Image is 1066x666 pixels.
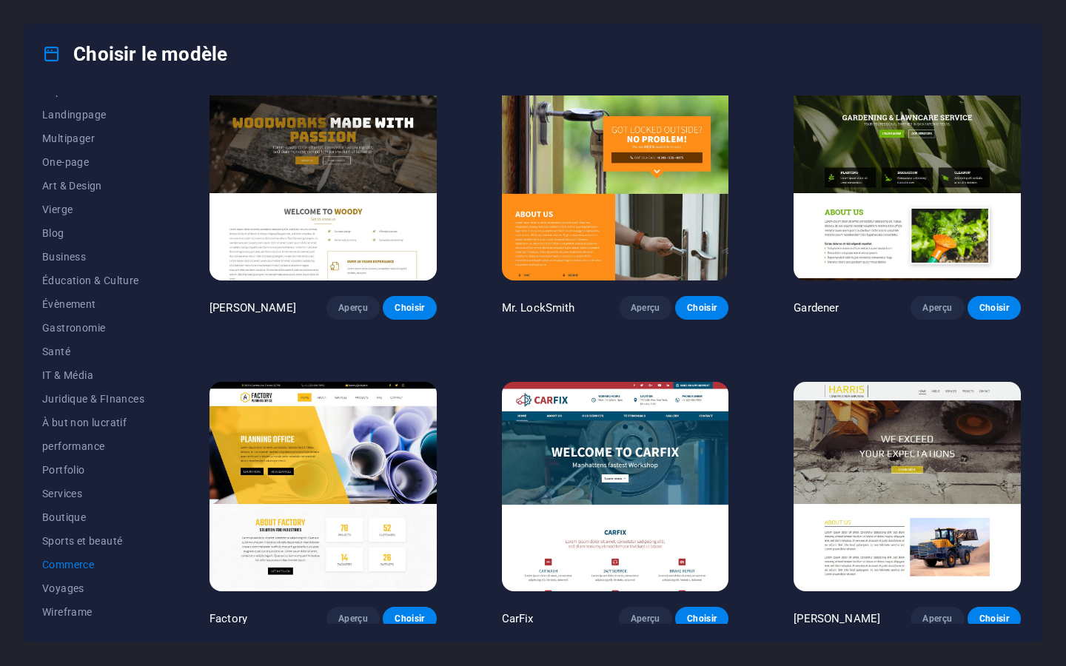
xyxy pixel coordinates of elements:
[209,71,437,280] img: Woody
[979,613,1009,625] span: Choisir
[42,292,144,316] button: Évènement
[794,71,1021,280] img: Gardener
[209,300,296,315] p: [PERSON_NAME]
[42,505,144,529] button: Boutique
[979,302,1009,314] span: Choisir
[42,511,144,523] span: Boutique
[619,607,672,630] button: Aperçu
[42,482,144,505] button: Services
[42,42,227,66] h4: Choisir le modèle
[922,302,952,314] span: Aperçu
[42,180,144,192] span: Art & Design
[42,458,144,482] button: Portfolio
[42,576,144,600] button: Voyages
[794,300,839,315] p: Gardener
[42,600,144,624] button: Wireframe
[42,322,144,334] span: Gastronomie
[675,296,728,320] button: Choisir
[42,103,144,127] button: Landingpage
[968,607,1021,630] button: Choisir
[338,302,368,314] span: Aperçu
[42,417,144,428] span: À but non lucratif
[42,346,144,357] span: Santé
[395,302,424,314] span: Choisir
[42,132,144,144] span: Multipager
[968,296,1021,320] button: Choisir
[42,150,144,174] button: One-page
[42,535,144,547] span: Sports et beauté
[42,109,144,121] span: Landingpage
[675,607,728,630] button: Choisir
[911,296,964,320] button: Aperçu
[687,302,717,314] span: Choisir
[42,393,144,405] span: Juridique & FInances
[42,298,144,310] span: Évènement
[383,296,436,320] button: Choisir
[502,611,534,626] p: CarFix
[42,156,144,168] span: One-page
[42,269,144,292] button: Éducation & Culture
[42,529,144,553] button: Sports et beauté
[911,607,964,630] button: Aperçu
[794,382,1021,591] img: Harris
[42,440,144,452] span: performance
[631,613,660,625] span: Aperçu
[42,387,144,411] button: Juridique & FInances
[42,553,144,576] button: Commerce
[794,611,880,626] p: [PERSON_NAME]
[619,296,672,320] button: Aperçu
[502,71,729,280] img: Mr. LockSmith
[42,203,144,215] span: Vierge
[42,369,144,381] span: IT & Média
[209,382,437,591] img: Factory
[338,613,368,625] span: Aperçu
[42,316,144,340] button: Gastronomie
[326,607,380,630] button: Aperçu
[383,607,436,630] button: Choisir
[631,302,660,314] span: Aperçu
[209,611,247,626] p: Factory
[42,363,144,387] button: IT & Média
[42,582,144,594] span: Voyages
[42,227,144,239] span: Blog
[42,127,144,150] button: Multipager
[42,411,144,434] button: À but non lucratif
[687,613,717,625] span: Choisir
[42,275,144,286] span: Éducation & Culture
[326,296,380,320] button: Aperçu
[42,174,144,198] button: Art & Design
[502,382,729,591] img: CarFix
[42,559,144,571] span: Commerce
[42,340,144,363] button: Santé
[502,300,575,315] p: Mr. LockSmith
[42,488,144,499] span: Services
[395,613,424,625] span: Choisir
[922,613,952,625] span: Aperçu
[42,606,144,618] span: Wireframe
[42,464,144,476] span: Portfolio
[42,251,144,263] span: Business
[42,198,144,221] button: Vierge
[42,245,144,269] button: Business
[42,221,144,245] button: Blog
[42,434,144,458] button: performance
